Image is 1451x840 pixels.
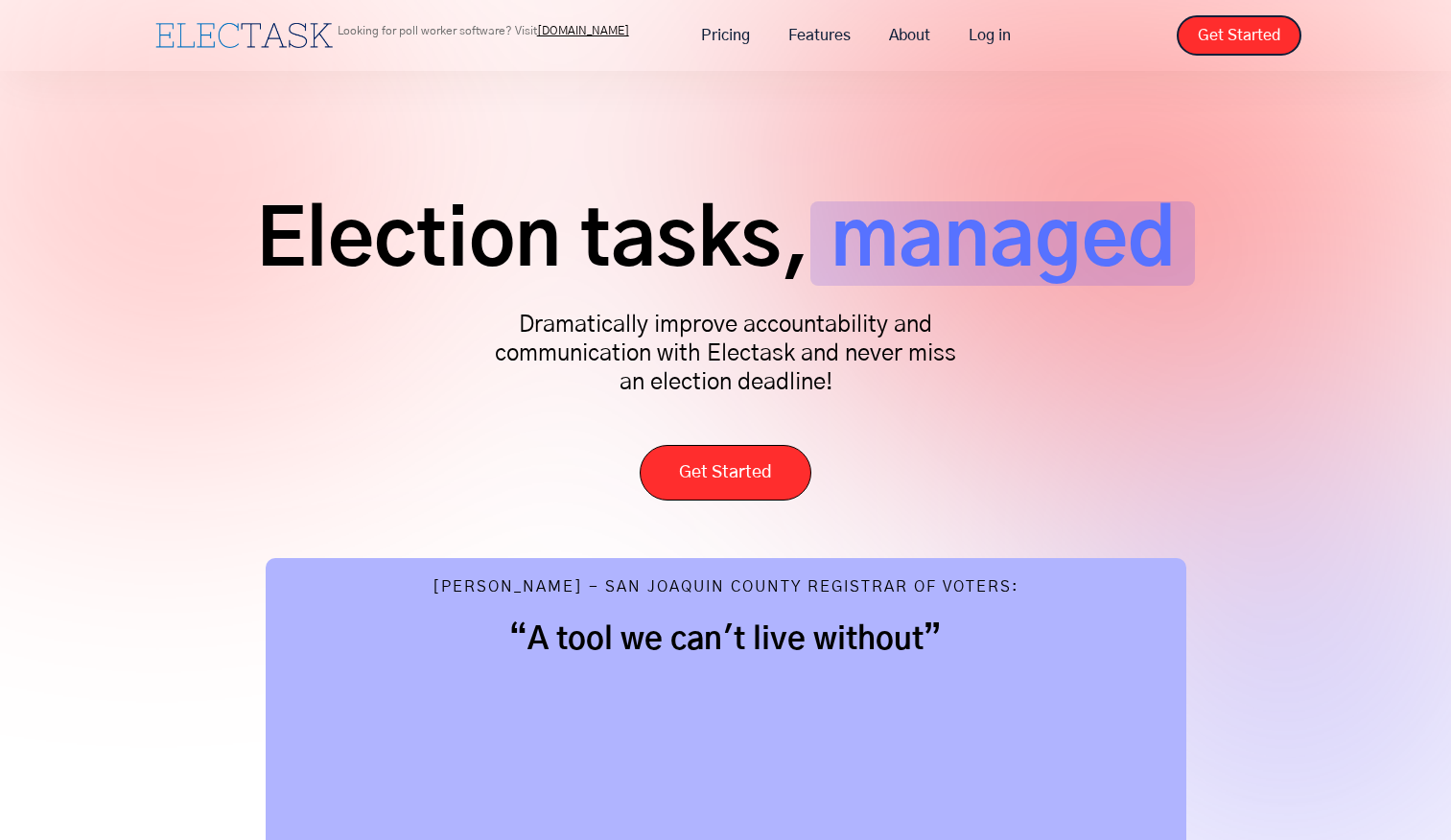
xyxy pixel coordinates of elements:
p: Dramatically improve accountability and communication with Electask and never miss an election de... [486,311,966,397]
h2: “A tool we can't live without” [304,620,1148,659]
span: managed [810,201,1195,286]
a: Get Started [1177,15,1301,56]
a: home [151,18,338,53]
span: Election tasks, [256,201,810,286]
a: About [870,15,949,56]
p: Looking for poll worker software? Visit [338,25,629,36]
a: Log in [949,15,1030,56]
a: [DOMAIN_NAME] [537,25,629,36]
a: Get Started [640,445,811,502]
div: [PERSON_NAME] - San Joaquin County Registrar of Voters: [433,577,1019,601]
a: Features [769,15,870,56]
a: Pricing [682,15,769,56]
